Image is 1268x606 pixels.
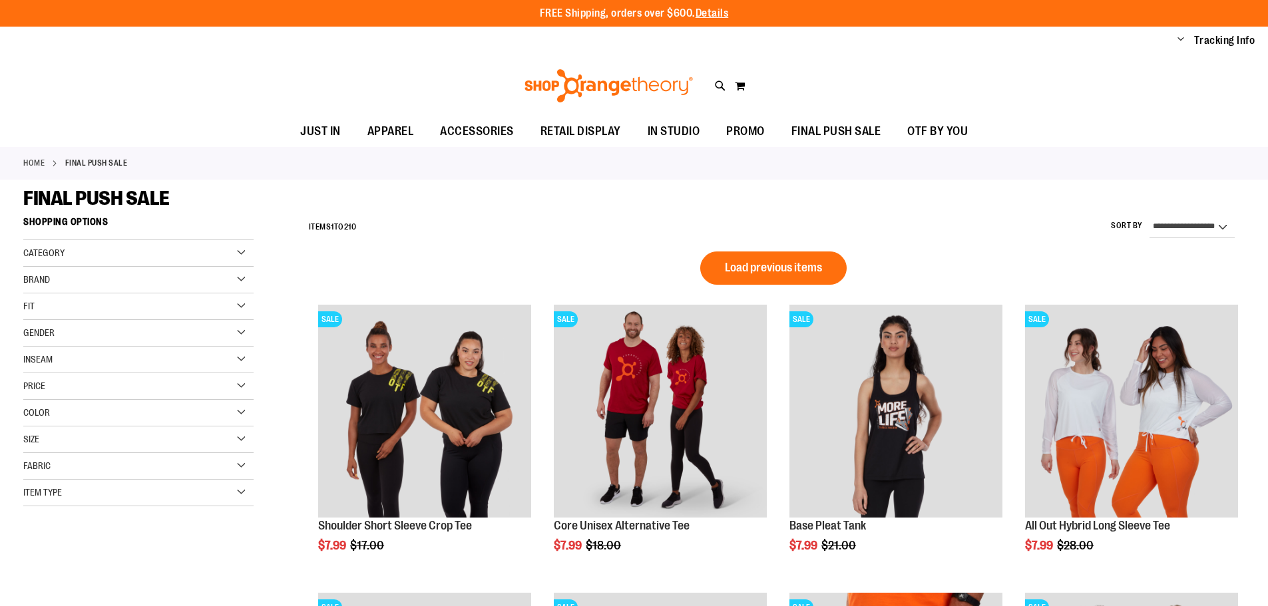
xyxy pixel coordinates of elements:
[789,305,1002,518] img: Product image for Base Pleat Tank
[23,400,254,426] div: Color
[23,157,45,169] a: Home
[523,69,695,102] img: Shop Orangetheory
[23,453,254,480] div: Fabric
[23,274,50,285] span: Brand
[634,116,714,147] a: IN STUDIO
[586,539,623,552] span: $18.00
[23,210,254,240] strong: Shopping Options
[713,116,778,147] a: PROMO
[554,519,690,532] a: Core Unisex Alternative Tee
[427,116,527,147] a: ACCESSORIES
[350,539,386,552] span: $17.00
[789,305,1002,520] a: Product image for Base Pleat TankSALE
[821,539,858,552] span: $21.00
[318,519,472,532] a: Shoulder Short Sleeve Crop Tee
[778,116,895,146] a: FINAL PUSH SALE
[23,320,254,347] div: Gender
[540,6,729,21] p: FREE Shipping, orders over $600.
[23,373,254,400] div: Price
[318,539,348,552] span: $7.99
[554,305,767,518] img: Product image for Core Unisex Alternative Tee
[789,519,866,532] a: Base Pleat Tank
[23,407,50,418] span: Color
[23,480,254,506] div: Item Type
[23,487,62,498] span: Item Type
[300,116,341,146] span: JUST IN
[23,426,254,453] div: Size
[1111,220,1143,231] label: Sort By
[354,116,427,147] a: APPAREL
[23,301,35,311] span: Fit
[287,116,354,147] a: JUST IN
[23,347,254,373] div: Inseam
[23,267,254,293] div: Brand
[527,116,634,147] a: RETAIL DISPLAY
[1057,539,1096,552] span: $28.00
[540,116,621,146] span: RETAIL DISPLAY
[547,298,773,587] div: product
[726,116,765,146] span: PROMO
[725,261,822,274] span: Load previous items
[554,311,578,327] span: SALE
[1194,33,1255,48] a: Tracking Info
[23,293,254,320] div: Fit
[23,327,55,338] span: Gender
[312,298,538,587] div: product
[440,116,514,146] span: ACCESSORIES
[309,217,357,237] h2: Items to
[1177,34,1184,47] button: Account menu
[23,354,53,365] span: Inseam
[554,539,584,552] span: $7.99
[1025,539,1055,552] span: $7.99
[789,311,813,327] span: SALE
[648,116,700,146] span: IN STUDIO
[1025,311,1049,327] span: SALE
[783,298,1009,587] div: product
[696,7,729,19] a: Details
[789,539,819,552] span: $7.99
[23,247,65,258] span: Category
[1025,305,1238,518] img: Product image for All Out Hybrid Long Sleeve Tee
[1025,519,1170,532] a: All Out Hybrid Long Sleeve Tee
[894,116,981,147] a: OTF BY YOU
[554,305,767,520] a: Product image for Core Unisex Alternative TeeSALE
[1025,305,1238,520] a: Product image for All Out Hybrid Long Sleeve TeeSALE
[318,305,531,520] a: Product image for Shoulder Short Sleeve Crop TeeSALE
[65,157,128,169] strong: FINAL PUSH SALE
[23,187,170,210] span: FINAL PUSH SALE
[23,380,45,391] span: Price
[318,311,342,327] span: SALE
[907,116,968,146] span: OTF BY YOU
[318,305,531,518] img: Product image for Shoulder Short Sleeve Crop Tee
[23,240,254,267] div: Category
[367,116,414,146] span: APPAREL
[791,116,881,146] span: FINAL PUSH SALE
[700,251,847,285] button: Load previous items
[1018,298,1245,587] div: product
[344,222,357,231] span: 210
[23,434,39,444] span: Size
[23,460,51,471] span: Fabric
[331,222,334,231] span: 1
